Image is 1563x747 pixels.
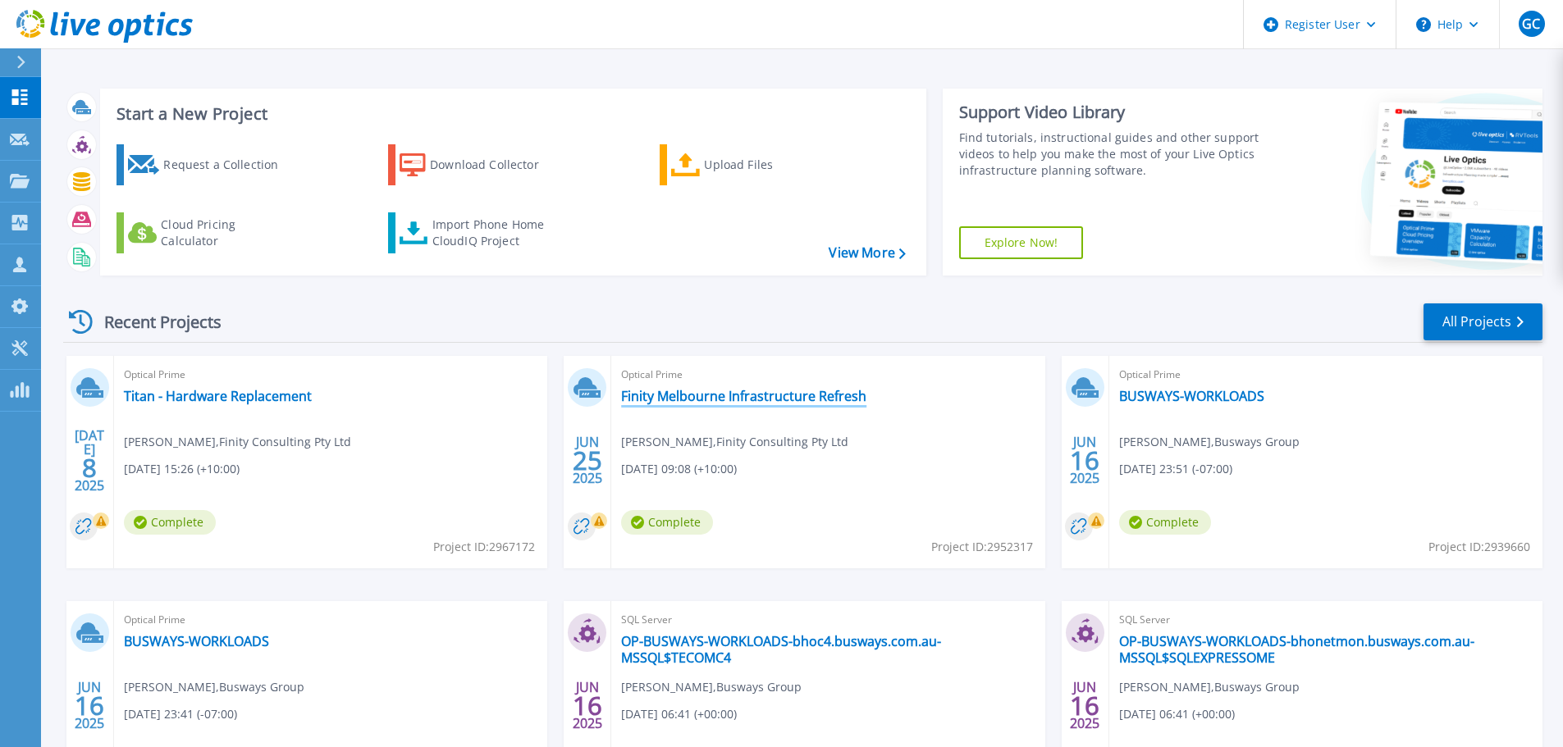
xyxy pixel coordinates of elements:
[660,144,843,185] a: Upload Files
[163,148,295,181] div: Request a Collection
[621,510,713,535] span: Complete
[117,105,905,123] h3: Start a New Project
[572,676,603,736] div: JUN 2025
[621,388,866,404] a: Finity Melbourne Infrastructure Refresh
[621,460,737,478] span: [DATE] 09:08 (+10:00)
[124,611,537,629] span: Optical Prime
[1070,699,1099,713] span: 16
[1070,453,1099,467] span: 16
[63,302,244,342] div: Recent Projects
[117,212,299,253] a: Cloud Pricing Calculator
[82,461,97,475] span: 8
[124,388,312,404] a: Titan - Hardware Replacement
[573,453,602,467] span: 25
[621,611,1035,629] span: SQL Server
[829,245,905,261] a: View More
[1119,366,1533,384] span: Optical Prime
[1119,705,1235,723] span: [DATE] 06:41 (+00:00)
[959,130,1265,179] div: Find tutorials, instructional guides and other support videos to help you make the most of your L...
[1119,633,1533,666] a: OP-BUSWAYS-WORKLOADS-bhonetmon.busways.com.au-MSSQL$SQLEXPRESSOME
[621,678,802,696] span: [PERSON_NAME] , Busways Group
[388,144,571,185] a: Download Collector
[1522,17,1540,30] span: GC
[161,216,292,249] div: Cloud Pricing Calculator
[74,430,105,490] div: [DATE] 2025
[1119,510,1211,535] span: Complete
[621,433,848,451] span: [PERSON_NAME] , Finity Consulting Pty Ltd
[621,366,1035,384] span: Optical Prime
[1069,430,1100,490] div: JUN 2025
[432,216,560,249] div: Import Phone Home CloudIQ Project
[1119,460,1232,478] span: [DATE] 23:51 (-07:00)
[124,678,304,696] span: [PERSON_NAME] , Busways Group
[75,699,104,713] span: 16
[1428,538,1530,556] span: Project ID: 2939660
[1069,676,1100,736] div: JUN 2025
[433,538,535,556] span: Project ID: 2967172
[124,366,537,384] span: Optical Prime
[1424,303,1542,340] a: All Projects
[1119,388,1264,404] a: BUSWAYS-WORKLOADS
[931,538,1033,556] span: Project ID: 2952317
[1119,611,1533,629] span: SQL Server
[959,226,1084,259] a: Explore Now!
[124,633,269,649] a: BUSWAYS-WORKLOADS
[74,676,105,736] div: JUN 2025
[430,148,561,181] div: Download Collector
[117,144,299,185] a: Request a Collection
[621,633,1035,666] a: OP-BUSWAYS-WORKLOADS-bhoc4.busways.com.au-MSSQL$TECOMC4
[124,460,240,478] span: [DATE] 15:26 (+10:00)
[124,433,351,451] span: [PERSON_NAME] , Finity Consulting Pty Ltd
[124,510,216,535] span: Complete
[572,430,603,490] div: JUN 2025
[1119,433,1300,451] span: [PERSON_NAME] , Busways Group
[621,705,737,723] span: [DATE] 06:41 (+00:00)
[124,705,237,723] span: [DATE] 23:41 (-07:00)
[573,699,602,713] span: 16
[959,102,1265,123] div: Support Video Library
[704,148,835,181] div: Upload Files
[1119,678,1300,696] span: [PERSON_NAME] , Busways Group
